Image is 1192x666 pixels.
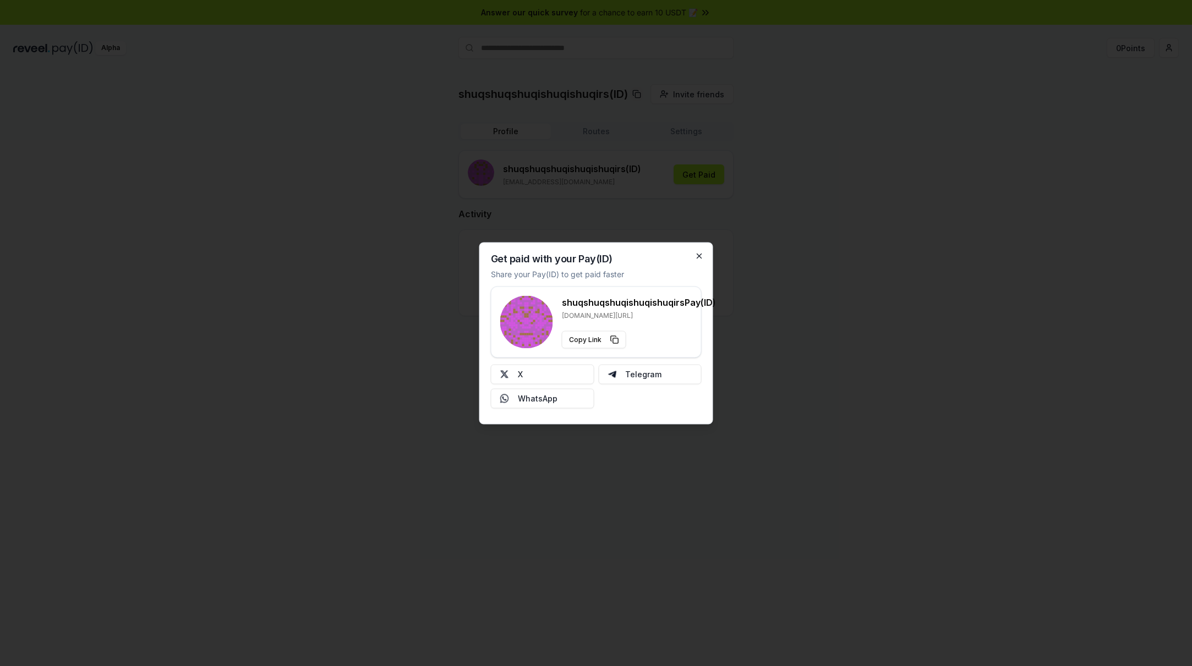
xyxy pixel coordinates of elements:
[608,370,616,378] img: Telegram
[491,254,613,263] h2: Get paid with your Pay(ID)
[491,268,624,279] p: Share your Pay(ID) to get paid faster
[562,295,716,309] h3: shuqshuqshuqishuqishuqirs Pay(ID)
[500,394,509,403] img: Whatsapp
[491,364,594,384] button: X
[500,370,509,378] img: X
[562,311,716,320] p: [DOMAIN_NAME][URL]
[562,331,626,348] button: Copy Link
[491,388,594,408] button: WhatsApp
[598,364,702,384] button: Telegram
